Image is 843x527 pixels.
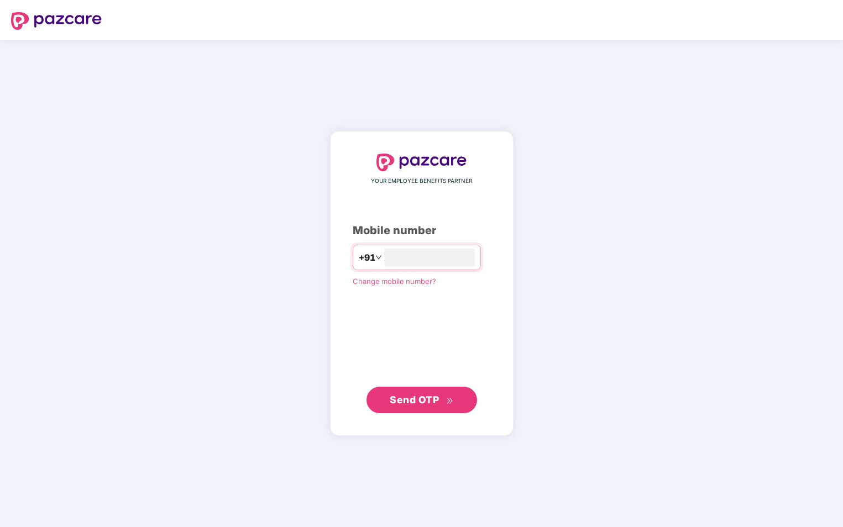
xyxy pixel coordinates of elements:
div: Mobile number [353,222,491,239]
span: +91 [359,251,375,265]
a: Change mobile number? [353,277,436,286]
span: down [375,254,382,261]
img: logo [11,12,102,30]
button: Send OTPdouble-right [366,387,477,413]
span: double-right [446,397,453,404]
span: Send OTP [390,394,439,405]
span: YOUR EMPLOYEE BENEFITS PARTNER [371,177,472,186]
img: logo [376,154,467,171]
